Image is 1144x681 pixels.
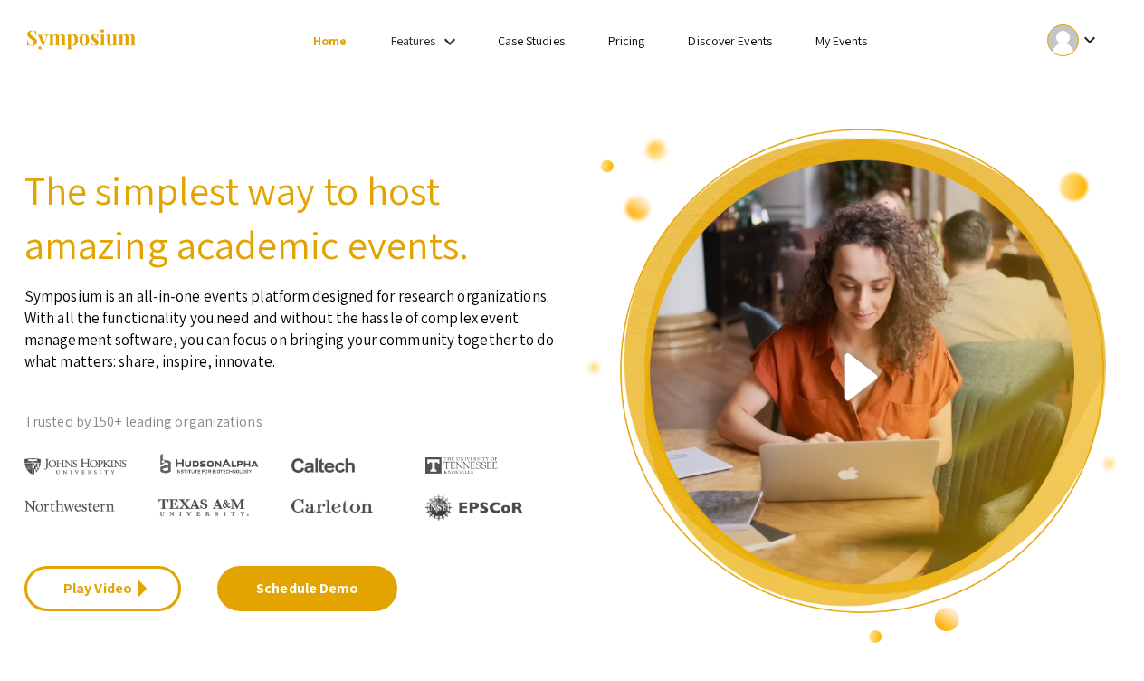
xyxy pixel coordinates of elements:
[688,33,772,49] a: Discover Events
[439,31,461,53] mat-icon: Expand Features list
[1079,29,1101,51] mat-icon: Expand account dropdown
[815,33,867,49] a: My Events
[291,499,373,513] img: Carleton
[24,458,127,475] img: Johns Hopkins University
[24,272,558,372] p: Symposium is an all-in-one events platform designed for research organizations. With all the func...
[24,408,558,436] p: Trusted by 150+ leading organizations
[586,127,1120,645] img: video overview of Symposium
[158,499,249,517] img: Texas A&M University
[313,33,347,49] a: Home
[217,566,397,611] a: Schedule Demo
[425,494,525,521] img: EPSCOR
[608,33,645,49] a: Pricing
[24,566,181,611] a: Play Video
[24,500,115,511] img: Northwestern
[158,453,261,474] img: HudsonAlpha
[291,458,355,474] img: Caltech
[1028,20,1120,61] button: Expand account dropdown
[14,599,77,667] iframe: Chat
[24,163,558,272] h2: The simplest way to host amazing academic events.
[498,33,565,49] a: Case Studies
[24,28,138,53] img: Symposium by ForagerOne
[391,33,436,49] a: Features
[425,457,498,474] img: The University of Tennessee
